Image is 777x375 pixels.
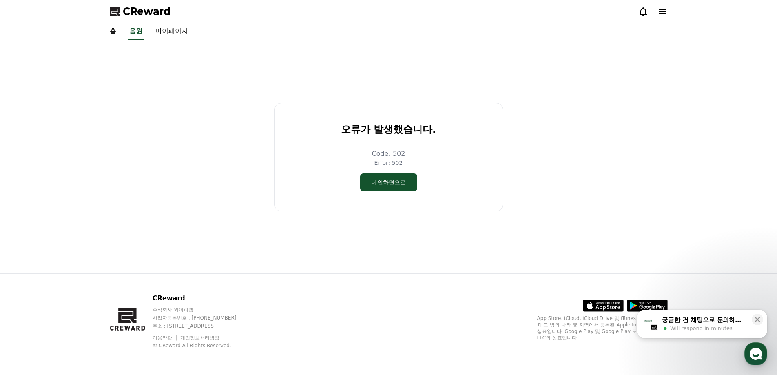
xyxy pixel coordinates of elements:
[149,23,195,40] a: 마이페이지
[153,315,252,321] p: 사업자등록번호 : [PHONE_NUMBER]
[68,271,92,278] span: Messages
[153,323,252,329] p: 주소 : [STREET_ADDRESS]
[360,173,417,191] button: 메인화면으로
[110,5,171,18] a: CReward
[121,271,141,277] span: Settings
[128,23,144,40] a: 음원
[103,23,123,40] a: 홈
[123,5,171,18] span: CReward
[105,259,157,279] a: Settings
[372,149,405,159] p: Code: 502
[537,315,668,341] p: App Store, iCloud, iCloud Drive 및 iTunes Store는 미국과 그 밖의 나라 및 지역에서 등록된 Apple Inc.의 서비스 상표입니다. Goo...
[153,342,252,349] p: © CReward All Rights Reserved.
[153,306,252,313] p: 주식회사 와이피랩
[2,259,54,279] a: Home
[153,293,252,303] p: CReward
[21,271,35,277] span: Home
[153,335,178,341] a: 이용약관
[374,159,403,167] p: Error: 502
[180,335,219,341] a: 개인정보처리방침
[341,123,436,136] p: 오류가 발생했습니다.
[54,259,105,279] a: Messages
